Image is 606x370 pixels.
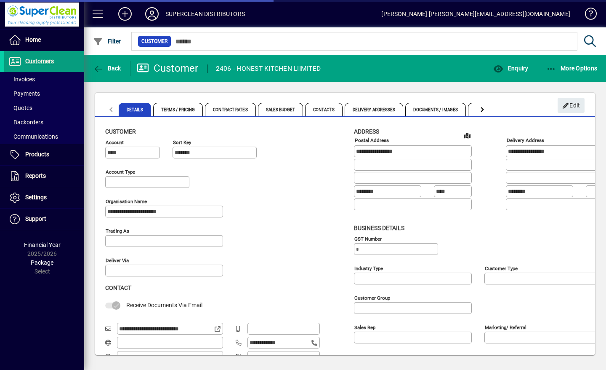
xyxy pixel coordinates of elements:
[4,129,84,144] a: Communications
[4,166,84,187] a: Reports
[4,209,84,230] a: Support
[25,194,47,201] span: Settings
[354,324,375,330] mat-label: Sales rep
[345,103,404,116] span: Delivery Addresses
[216,62,321,75] div: 2406 - HONEST KITCHEN LIIMITED
[106,198,147,204] mat-label: Organisation name
[305,103,343,116] span: Contacts
[91,61,123,76] button: Back
[91,34,123,49] button: Filter
[354,225,404,231] span: Business details
[354,128,379,135] span: Address
[354,354,373,359] mat-label: Manager
[93,65,121,72] span: Back
[485,265,518,271] mat-label: Customer type
[4,101,84,115] a: Quotes
[105,284,131,291] span: Contact
[93,38,121,45] span: Filter
[4,115,84,129] a: Backorders
[126,302,202,308] span: Receive Documents Via Email
[354,265,383,271] mat-label: Industry type
[106,169,135,175] mat-label: Account Type
[138,6,165,21] button: Profile
[381,7,570,21] div: [PERSON_NAME] [PERSON_NAME][EMAIL_ADDRESS][DOMAIN_NAME]
[137,62,199,75] div: Customer
[546,65,598,72] span: More Options
[491,61,530,76] button: Enquiry
[153,103,203,116] span: Terms / Pricing
[84,61,130,76] app-page-header-button: Back
[558,98,585,113] button: Edit
[112,6,138,21] button: Add
[354,236,382,241] mat-label: GST Number
[106,228,129,234] mat-label: Trading as
[4,144,84,165] a: Products
[354,295,390,300] mat-label: Customer group
[544,61,600,76] button: More Options
[25,172,46,179] span: Reports
[8,76,35,83] span: Invoices
[24,241,61,248] span: Financial Year
[4,29,84,51] a: Home
[8,105,32,111] span: Quotes
[25,58,54,64] span: Customers
[119,103,151,116] span: Details
[205,103,255,116] span: Contract Rates
[4,72,84,86] a: Invoices
[485,354,500,359] mat-label: Region
[405,103,466,116] span: Documents / Images
[31,259,53,266] span: Package
[25,151,49,158] span: Products
[106,139,124,145] mat-label: Account
[105,128,136,135] span: Customer
[165,7,245,21] div: SUPERCLEAN DISTRIBUTORS
[173,139,191,145] mat-label: Sort key
[562,99,580,113] span: Edit
[8,133,58,140] span: Communications
[106,257,129,263] mat-label: Deliver via
[141,37,167,46] span: Customer
[485,324,526,330] mat-label: Marketing/ Referral
[468,103,515,116] span: Custom Fields
[493,65,528,72] span: Enquiry
[25,36,41,43] span: Home
[4,187,84,208] a: Settings
[25,215,46,222] span: Support
[579,2,595,29] a: Knowledge Base
[4,86,84,101] a: Payments
[8,90,40,97] span: Payments
[8,119,43,126] span: Backorders
[460,129,474,142] a: View on map
[258,103,303,116] span: Sales Budget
